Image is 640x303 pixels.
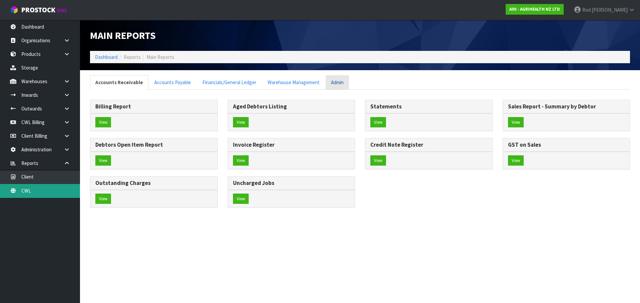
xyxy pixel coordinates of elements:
a: Admin [326,75,349,89]
h3: GST on Sales [508,142,625,148]
a: Accounts Receivable [90,75,148,89]
button: View [233,155,249,166]
h3: Uncharged Jobs [233,180,350,186]
h3: Invoice Register [233,142,350,148]
img: cube-alt.png [10,6,18,14]
span: Reports [124,54,141,60]
h3: Aged Debtors Listing [233,103,350,110]
button: View [95,155,111,166]
button: View [508,155,524,166]
button: View [370,117,386,128]
h3: Statements [370,103,487,110]
button: View [233,194,249,204]
button: View [508,117,524,128]
a: View [95,117,111,128]
span: Main Reports [90,29,156,42]
h3: Outstanding Charges [95,180,212,186]
h3: Sales Report - Summary by Debtor [508,103,625,110]
span: ProStock [21,6,55,14]
h3: Credit Note Register [370,142,487,148]
span: [PERSON_NAME] [592,7,628,13]
strong: A00 - AGRIHEALTH NZ LTD [509,6,560,12]
button: View [233,117,249,128]
small: WMS [57,7,67,14]
span: Rod [582,7,591,13]
button: View [95,194,111,204]
a: Financials/General Ledger [197,75,262,89]
button: View [370,155,386,166]
a: Accounts Payable [149,75,196,89]
span: Main Reports [147,54,174,60]
h3: Billing Report [95,103,212,110]
a: Dashboard [95,54,118,60]
a: Warehouse Management [262,75,325,89]
a: A00 - AGRIHEALTH NZ LTD [506,4,564,15]
h3: Debtors Open Item Report [95,142,212,148]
